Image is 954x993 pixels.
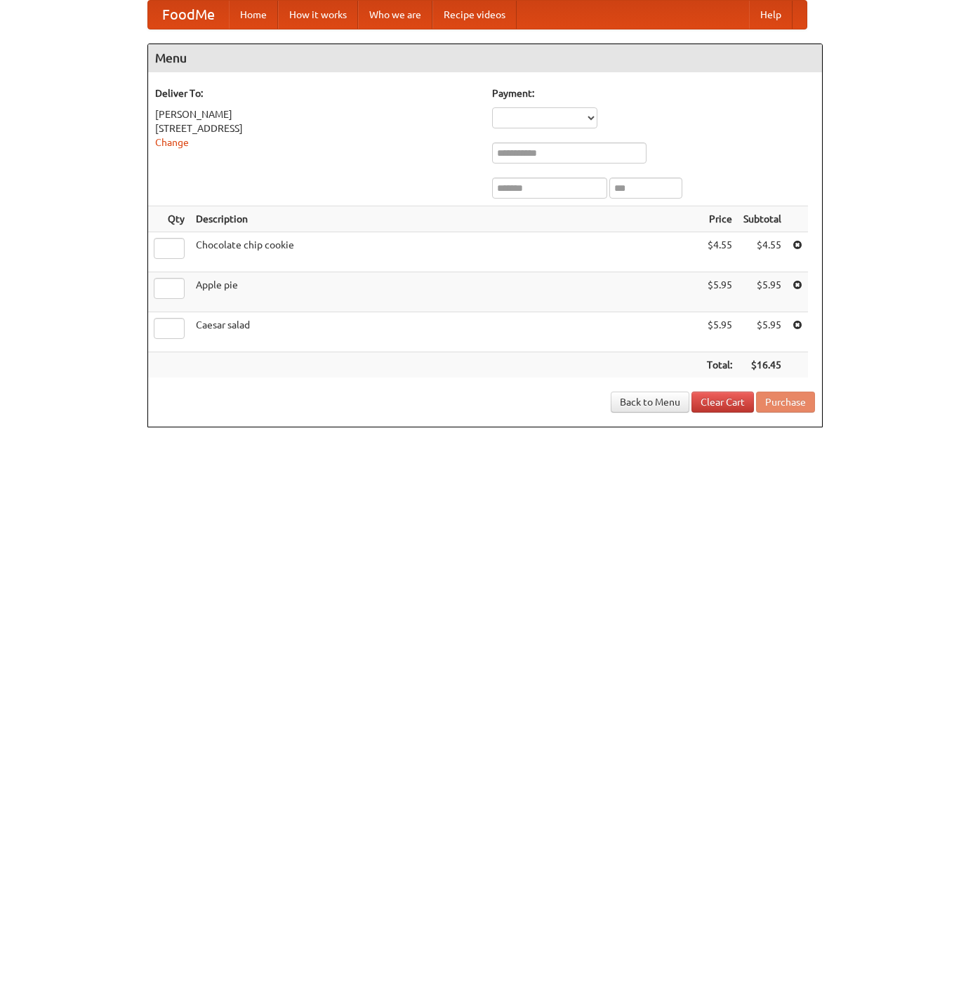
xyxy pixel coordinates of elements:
[148,1,229,29] a: FoodMe
[155,86,478,100] h5: Deliver To:
[701,312,738,352] td: $5.95
[701,352,738,378] th: Total:
[756,392,815,413] button: Purchase
[229,1,278,29] a: Home
[738,206,787,232] th: Subtotal
[749,1,793,29] a: Help
[190,312,701,352] td: Caesar salad
[611,392,689,413] a: Back to Menu
[701,206,738,232] th: Price
[738,272,787,312] td: $5.95
[278,1,358,29] a: How it works
[190,232,701,272] td: Chocolate chip cookie
[148,206,190,232] th: Qty
[738,232,787,272] td: $4.55
[190,272,701,312] td: Apple pie
[701,272,738,312] td: $5.95
[701,232,738,272] td: $4.55
[148,44,822,72] h4: Menu
[358,1,432,29] a: Who we are
[155,107,478,121] div: [PERSON_NAME]
[190,206,701,232] th: Description
[155,121,478,135] div: [STREET_ADDRESS]
[155,137,189,148] a: Change
[738,352,787,378] th: $16.45
[691,392,754,413] a: Clear Cart
[492,86,815,100] h5: Payment:
[738,312,787,352] td: $5.95
[432,1,517,29] a: Recipe videos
